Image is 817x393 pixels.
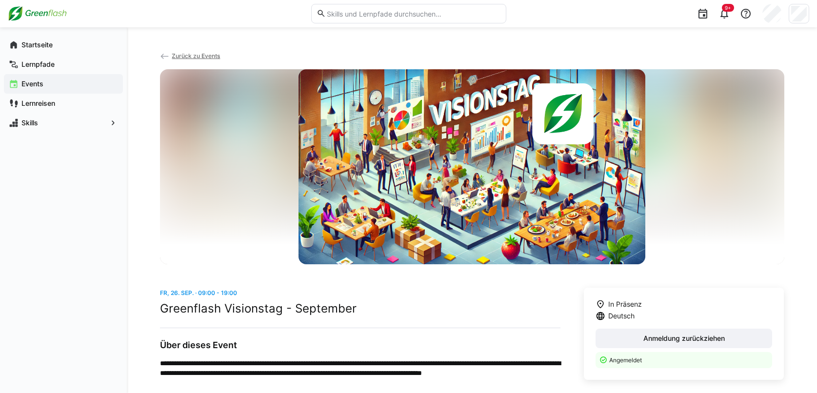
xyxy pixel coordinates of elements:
input: Skills und Lernpfade durchsuchen… [326,9,500,18]
span: Zurück zu Events [172,52,220,59]
p: Angemeldet [609,356,767,364]
h3: Über dieses Event [160,340,560,351]
span: 9+ [725,5,731,11]
span: Anmeldung zurückziehen [642,334,726,343]
span: Fr, 26. Sep. · 09:00 - 19:00 [160,289,237,296]
a: Zurück zu Events [160,52,220,59]
h2: Greenflash Visionstag - September [160,301,560,316]
button: Anmeldung zurückziehen [596,329,773,348]
span: In Präsenz [608,299,642,309]
span: Deutsch [608,311,635,321]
